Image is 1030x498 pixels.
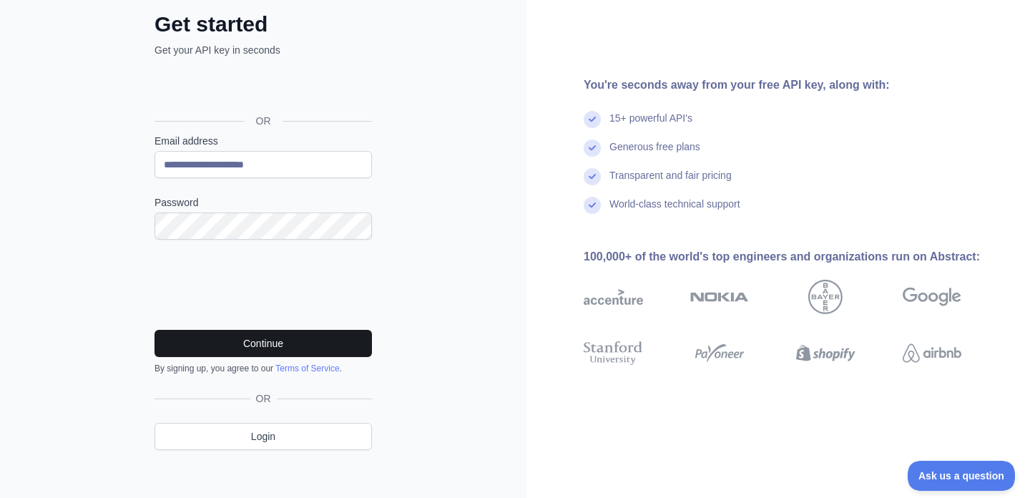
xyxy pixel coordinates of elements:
a: Terms of Service [275,363,339,373]
h2: Get started [154,11,372,37]
label: Password [154,195,372,210]
div: By signing up, you agree to our . [154,363,372,374]
img: google [903,280,962,314]
button: Continue [154,330,372,357]
span: OR [245,114,283,128]
a: Login [154,423,372,450]
iframe: Sign in with Google Button [147,73,376,104]
img: check mark [584,168,601,185]
div: You're seconds away from your free API key, along with: [584,77,1007,94]
img: shopify [796,338,855,368]
span: OR [250,391,277,406]
img: stanford university [584,338,643,368]
img: airbnb [903,338,962,368]
img: check mark [584,140,601,157]
p: Get your API key in seconds [154,43,372,57]
div: Transparent and fair pricing [609,168,732,197]
div: 15+ powerful API's [609,111,692,140]
iframe: Toggle Customer Support [908,461,1016,491]
img: nokia [690,280,750,314]
img: check mark [584,111,601,128]
div: Generous free plans [609,140,700,168]
img: bayer [808,280,843,314]
div: World-class technical support [609,197,740,225]
img: check mark [584,197,601,214]
label: Email address [154,134,372,148]
div: 100,000+ of the world's top engineers and organizations run on Abstract: [584,248,1007,265]
img: accenture [584,280,643,314]
iframe: reCAPTCHA [154,257,372,313]
img: payoneer [690,338,750,368]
